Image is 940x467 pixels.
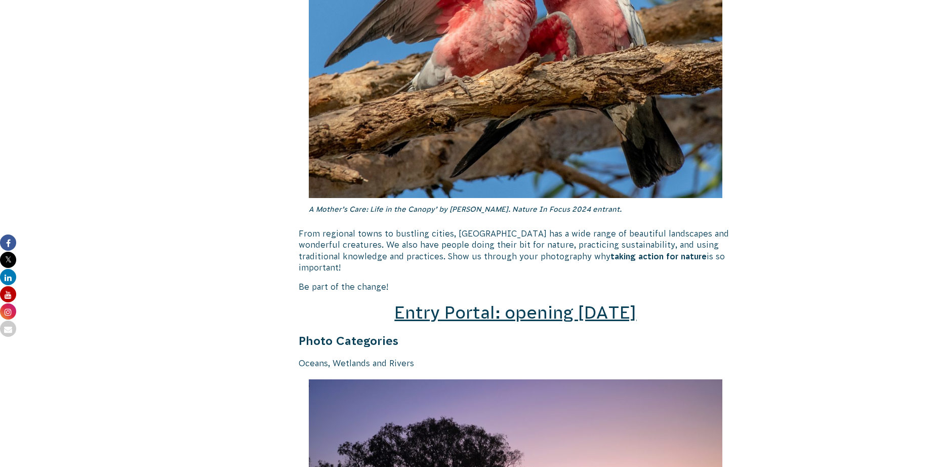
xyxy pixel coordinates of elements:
[394,303,636,322] a: Entry Portal: opening [DATE]
[309,205,622,213] em: A Mother’s Care: Life in the Canopy’ by [PERSON_NAME]. Nature In Focus 2024 entrant.
[299,228,733,274] p: From regional towns to bustling cities, [GEOGRAPHIC_DATA] has a wide range of beautiful landscape...
[299,281,733,292] p: Be part of the change!
[299,358,733,369] p: Oceans, Wetlands and Rivers
[610,252,707,261] strong: taking action for nature
[299,334,398,347] strong: Photo Categories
